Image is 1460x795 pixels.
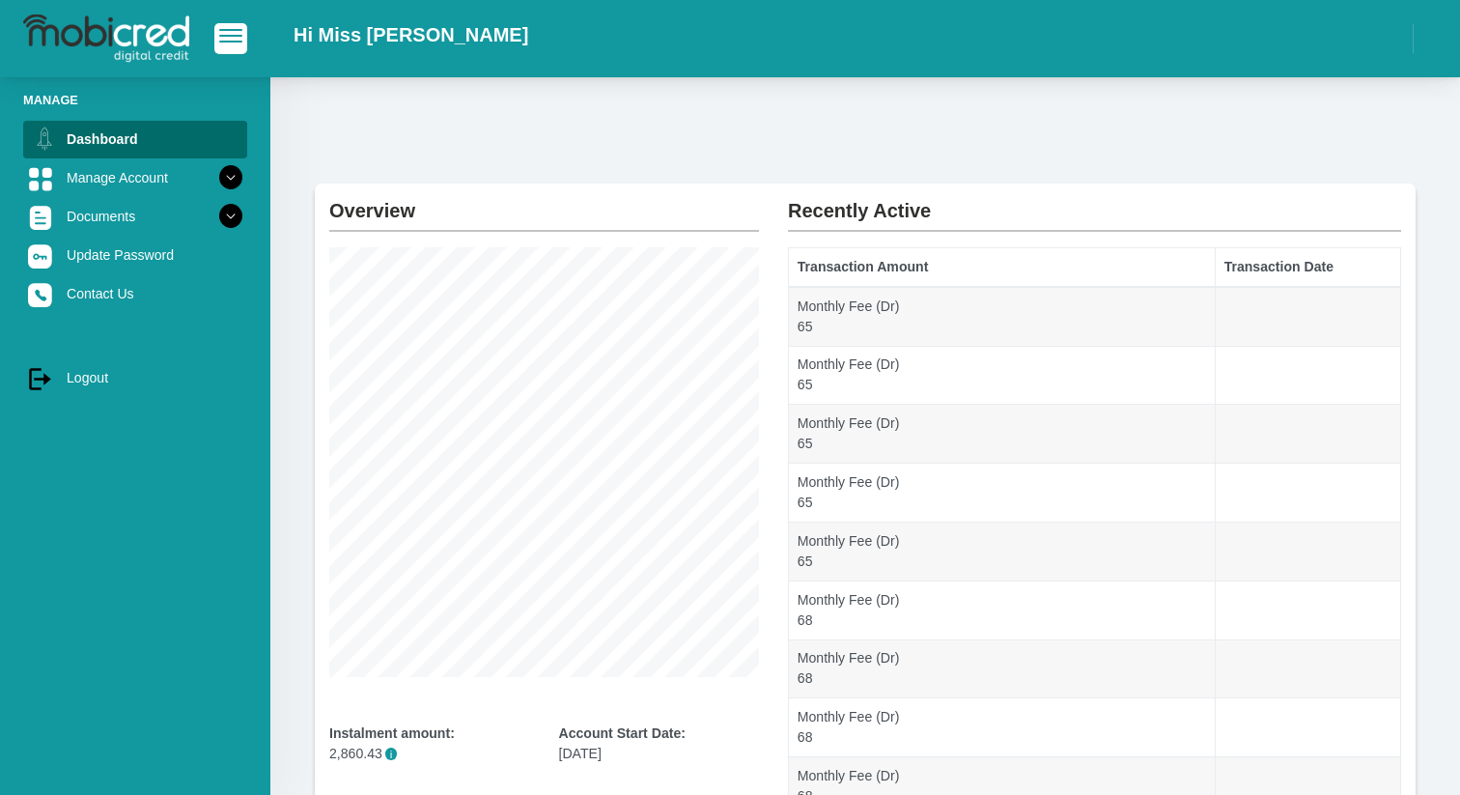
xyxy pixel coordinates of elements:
p: 2,860.43 [329,744,530,764]
b: Account Start Date: [559,725,686,741]
h2: Overview [329,184,759,222]
td: Monthly Fee (Dr) 65 [789,287,1216,346]
b: Instalment amount: [329,725,455,741]
h2: Hi Miss [PERSON_NAME] [294,23,528,46]
a: Update Password [23,237,247,273]
div: [DATE] [559,724,760,764]
td: Monthly Fee (Dr) 68 [789,639,1216,698]
h2: Recently Active [788,184,1401,222]
td: Monthly Fee (Dr) 68 [789,581,1216,639]
a: Logout [23,359,247,396]
span: i [385,748,398,760]
a: Documents [23,198,247,235]
th: Transaction Amount [789,248,1216,287]
th: Transaction Date [1215,248,1400,287]
td: Monthly Fee (Dr) 68 [789,698,1216,757]
img: logo-mobicred.svg [23,14,189,63]
td: Monthly Fee (Dr) 65 [789,522,1216,581]
td: Monthly Fee (Dr) 65 [789,405,1216,464]
td: Monthly Fee (Dr) 65 [789,346,1216,405]
a: Dashboard [23,121,247,157]
td: Monthly Fee (Dr) 65 [789,464,1216,523]
a: Manage Account [23,159,247,196]
li: Manage [23,91,247,109]
a: Contact Us [23,275,247,312]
